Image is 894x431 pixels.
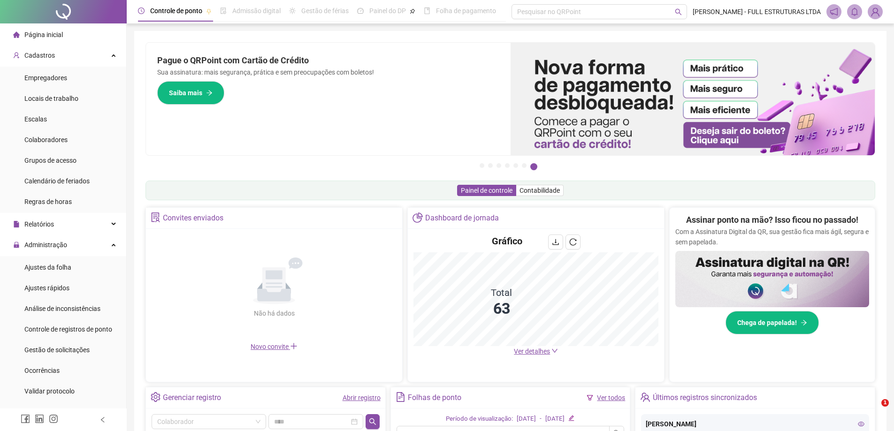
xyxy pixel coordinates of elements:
span: arrow-right [801,319,807,326]
span: Grupos de acesso [24,157,76,164]
h2: Pague o QRPoint com Cartão de Crédito [157,54,499,67]
div: [DATE] [545,414,565,424]
span: Ocorrências [24,367,60,374]
button: 5 [513,163,518,168]
span: file-done [220,8,227,14]
span: edit [568,415,574,421]
span: pushpin [410,8,415,14]
span: left [99,416,106,423]
span: Relatórios [24,220,54,228]
span: Escalas [24,115,47,123]
span: Regras de horas [24,198,72,205]
span: pie-chart [413,212,422,222]
span: facebook [21,414,30,423]
button: Chega de papelada! [726,311,819,334]
span: Locais de trabalho [24,95,78,102]
span: reload [569,238,577,246]
button: 1 [480,163,484,168]
span: Ver detalhes [514,348,550,355]
span: instagram [49,414,58,423]
span: bell [850,8,859,16]
span: Gestão de solicitações [24,346,90,354]
iframe: Intercom live chat [862,399,885,422]
span: Chega de papelada! [737,318,797,328]
span: [PERSON_NAME] - FULL ESTRUTURAS LTDA [693,7,821,17]
span: solution [151,212,160,222]
span: clock-circle [138,8,145,14]
span: book [424,8,430,14]
div: [PERSON_NAME] [646,419,864,429]
span: Folha de pagamento [436,7,496,15]
span: Controle de registros de ponto [24,325,112,333]
span: search [675,8,682,15]
span: home [13,31,20,38]
span: sun [289,8,296,14]
div: [DATE] [517,414,536,424]
span: notification [830,8,838,16]
span: Página inicial [24,31,63,38]
span: arrow-right [206,90,213,96]
div: Folhas de ponto [408,390,461,406]
span: Colaboradores [24,136,68,144]
a: Ver todos [597,394,625,401]
span: Gestão de férias [301,7,349,15]
span: filter [587,394,593,401]
span: user-add [13,52,20,59]
span: pushpin [206,8,212,14]
button: 2 [488,163,493,168]
button: 3 [497,163,501,168]
div: Não há dados [231,308,317,318]
span: Contabilidade [520,187,560,194]
span: file [13,221,20,227]
span: linkedin [35,414,44,423]
span: Painel do DP [369,7,406,15]
img: banner%2F096dab35-e1a4-4d07-87c2-cf089f3812bf.png [511,43,875,155]
span: eye [858,421,864,427]
span: Ajustes da folha [24,264,71,271]
div: Gerenciar registro [163,390,221,406]
span: Novo convite [251,343,298,350]
span: Controle de ponto [150,7,202,15]
p: Com a Assinatura Digital da QR, sua gestão fica mais ágil, segura e sem papelada. [675,227,869,247]
a: Ver detalhes down [514,348,558,355]
span: team [640,392,650,402]
span: 1 [881,399,889,407]
div: - [540,414,542,424]
span: Ajustes rápidos [24,284,69,292]
span: lock [13,242,20,248]
span: download [552,238,559,246]
span: Administração [24,241,67,249]
div: Convites enviados [163,210,223,226]
span: setting [151,392,160,402]
span: search [369,418,376,425]
button: Saiba mais [157,81,224,105]
div: Últimos registros sincronizados [653,390,757,406]
span: file-text [396,392,405,402]
img: 71489 [868,5,882,19]
span: Análise de inconsistências [24,305,100,312]
div: Dashboard de jornada [425,210,499,226]
div: Período de visualização: [446,414,513,424]
button: 4 [505,163,510,168]
span: Link para registro rápido [24,408,96,416]
span: Saiba mais [169,88,202,98]
span: Painel de controle [461,187,512,194]
button: 6 [522,163,527,168]
span: Calendário de feriados [24,177,90,185]
button: 7 [530,163,537,170]
span: Admissão digital [232,7,281,15]
img: banner%2F02c71560-61a6-44d4-94b9-c8ab97240462.png [675,251,869,307]
span: dashboard [357,8,364,14]
span: Cadastros [24,52,55,59]
h2: Assinar ponto na mão? Isso ficou no passado! [686,213,858,227]
h4: Gráfico [492,234,522,248]
span: down [551,348,558,354]
span: plus [290,342,298,350]
span: Validar protocolo [24,387,75,395]
a: Abrir registro [343,394,381,401]
span: Empregadores [24,74,67,82]
p: Sua assinatura: mais segurança, prática e sem preocupações com boletos! [157,67,499,77]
